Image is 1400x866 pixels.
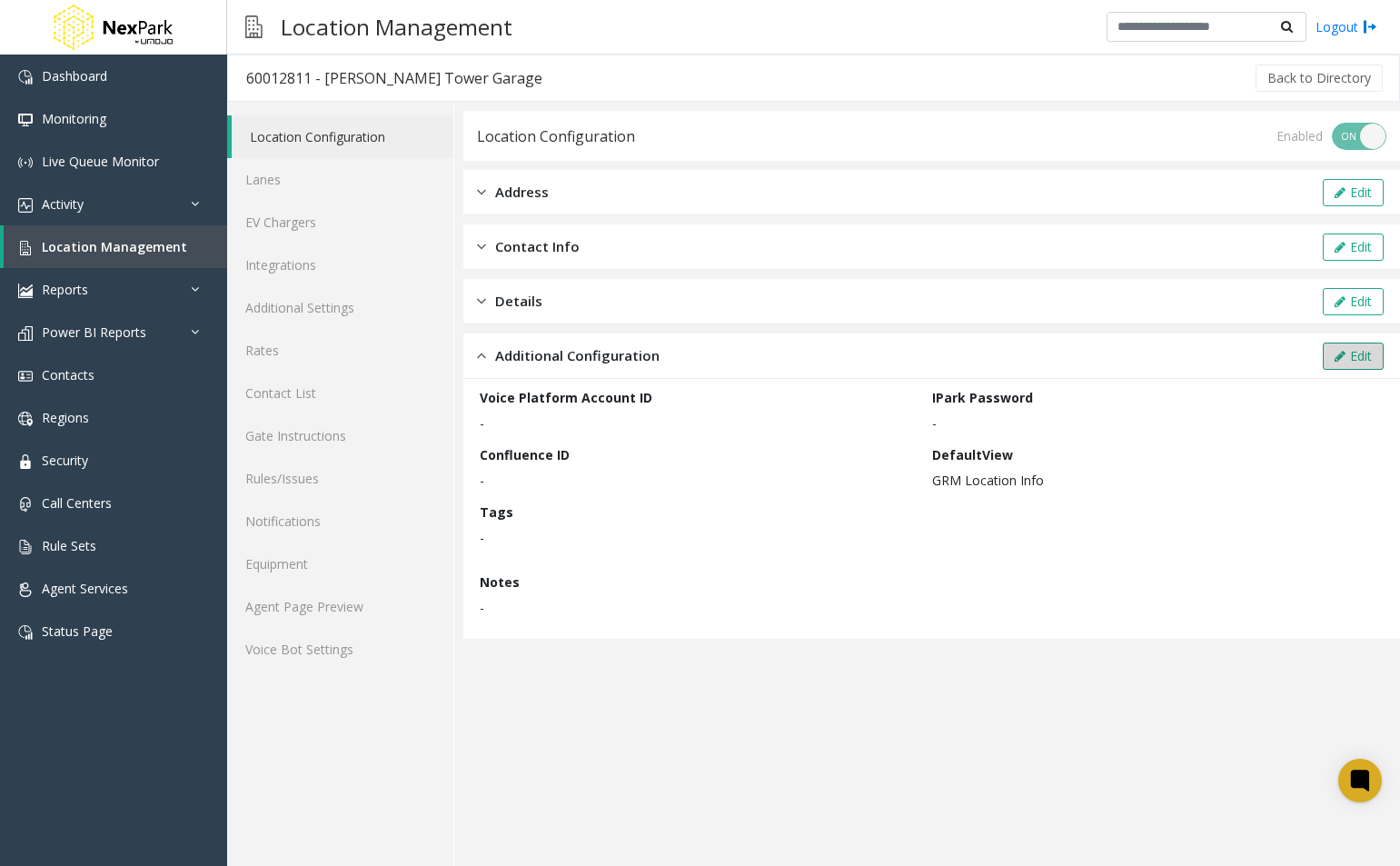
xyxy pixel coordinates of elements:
[1323,179,1384,206] button: Edit
[227,414,453,457] a: Gate Instructions
[227,500,453,542] a: Notifications
[18,70,33,85] img: 'icon'
[477,182,486,203] img: closed
[1363,17,1377,36] img: logout
[42,324,146,341] span: Power BI Reports
[1256,65,1383,92] button: Back to Directory
[42,409,89,426] span: Regions
[18,155,33,170] img: 'icon'
[18,412,33,426] img: 'icon'
[227,201,453,244] a: EV Chargers
[232,115,453,158] a: Location Configuration
[246,66,542,90] div: 60012811 - [PERSON_NAME] Tower Garage
[18,497,33,512] img: 'icon'
[495,236,580,257] span: Contact Info
[495,182,549,203] span: Address
[18,454,33,469] img: 'icon'
[42,238,187,255] span: Location Management
[18,582,33,597] img: 'icon'
[480,388,652,407] label: Voice Platform Account ID
[18,198,33,213] img: 'icon'
[932,471,1375,490] p: GRM Location Info
[932,445,1013,464] label: DefaultView
[227,158,453,201] a: Lanes
[477,124,635,148] div: Location Configuration
[42,494,112,512] span: Call Centers
[18,540,33,554] img: 'icon'
[18,326,33,341] img: 'icon'
[1316,17,1377,36] a: Logout
[42,67,107,85] span: Dashboard
[42,281,88,298] span: Reports
[42,537,96,554] span: Rule Sets
[42,452,88,469] span: Security
[18,241,33,255] img: 'icon'
[42,366,94,383] span: Contacts
[480,413,923,433] p: -
[480,471,923,490] p: -
[480,572,520,592] label: Notes
[495,291,542,312] span: Details
[932,413,1375,433] p: -
[4,225,227,268] a: Location Management
[227,628,453,671] a: Voice Bot Settings
[272,5,521,49] h3: Location Management
[477,236,486,257] img: closed
[42,580,128,597] span: Agent Services
[227,329,453,372] a: Rates
[1276,126,1323,145] div: Enabled
[1323,234,1384,261] button: Edit
[42,153,159,170] span: Live Queue Monitor
[227,457,453,500] a: Rules/Issues
[1323,343,1384,370] button: Edit
[227,244,453,286] a: Integrations
[227,286,453,329] a: Additional Settings
[42,195,84,213] span: Activity
[1323,288,1384,315] button: Edit
[18,284,33,298] img: 'icon'
[245,5,263,49] img: pageIcon
[480,445,570,464] label: Confluence ID
[18,625,33,640] img: 'icon'
[42,622,113,640] span: Status Page
[477,291,486,312] img: closed
[42,110,106,127] span: Monitoring
[480,598,1375,617] p: -
[18,113,33,127] img: 'icon'
[477,345,486,366] img: opened
[18,369,33,383] img: 'icon'
[480,503,513,522] label: Tags
[227,372,453,414] a: Contact List
[932,388,1033,407] label: IPark Password
[227,542,453,585] a: Equipment
[480,528,1365,547] p: -
[227,585,453,628] a: Agent Page Preview
[495,345,660,366] span: Additional Configuration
